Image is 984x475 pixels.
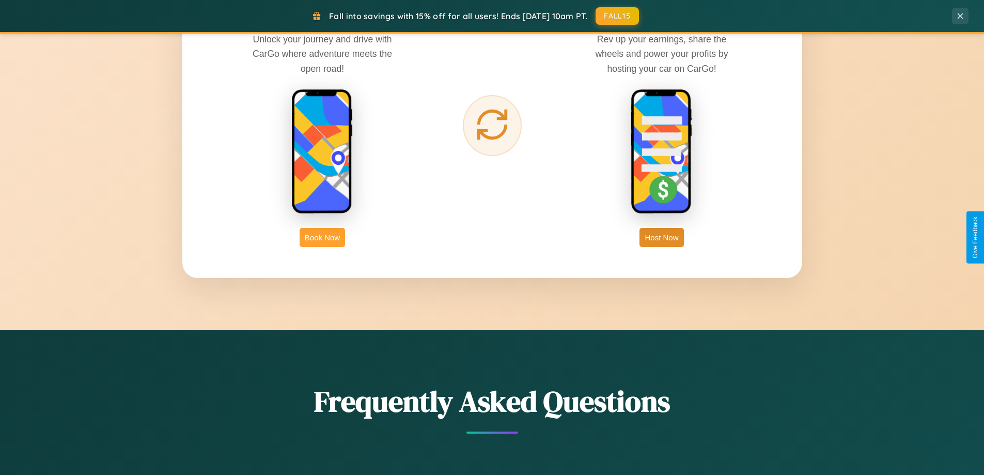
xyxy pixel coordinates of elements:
p: Unlock your journey and drive with CarGo where adventure meets the open road! [245,32,400,75]
button: Book Now [300,228,345,247]
h2: Frequently Asked Questions [182,381,802,421]
button: FALL15 [596,7,639,25]
img: rent phone [291,89,353,215]
button: Host Now [639,228,683,247]
p: Rev up your earnings, share the wheels and power your profits by hosting your car on CarGo! [584,32,739,75]
div: Give Feedback [972,217,979,258]
span: Fall into savings with 15% off for all users! Ends [DATE] 10am PT. [329,11,588,21]
img: host phone [631,89,693,215]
